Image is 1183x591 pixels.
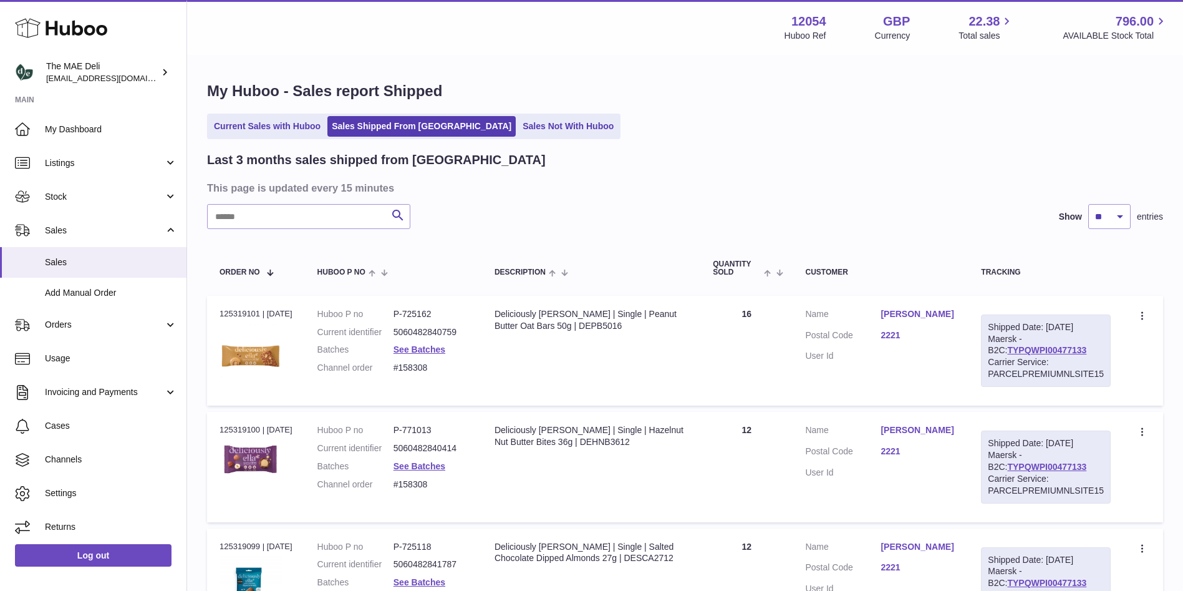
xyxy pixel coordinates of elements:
a: Sales Shipped From [GEOGRAPHIC_DATA] [327,116,516,137]
span: Cases [45,420,177,432]
a: [PERSON_NAME] [881,541,956,553]
dt: Name [805,424,881,439]
span: Order No [220,268,260,276]
dt: Channel order [317,479,394,491]
span: Huboo P no [317,268,365,276]
label: Show [1059,211,1082,223]
dt: Name [805,541,881,556]
h2: Last 3 months sales shipped from [GEOGRAPHIC_DATA] [207,152,546,169]
div: The MAE Deli [46,61,158,84]
div: Huboo Ref [785,30,826,42]
span: AVAILABLE Stock Total [1063,30,1168,42]
dt: Huboo P no [317,541,394,553]
a: TYPQWPI00477133 [1007,578,1086,588]
a: Current Sales with Huboo [210,116,325,137]
dt: User Id [805,350,881,362]
dt: Batches [317,344,394,356]
dt: Postal Code [805,330,881,344]
span: entries [1137,211,1163,223]
dd: P-725162 [394,308,470,320]
span: Quantity Sold [713,260,761,276]
span: Sales [45,256,177,268]
dd: #158308 [394,362,470,374]
span: Listings [45,157,164,169]
span: Total sales [958,30,1014,42]
a: Sales Not With Huboo [518,116,618,137]
td: 16 [700,296,793,406]
div: Carrier Service: PARCELPREMIUMNLSITE15 [988,473,1104,497]
a: 2221 [881,562,956,574]
a: See Batches [394,577,445,587]
img: logistics@deliciouslyella.com [15,63,34,82]
span: Sales [45,225,164,237]
span: [EMAIL_ADDRESS][DOMAIN_NAME] [46,73,183,83]
dd: P-771013 [394,424,470,436]
a: See Batches [394,461,445,471]
h3: This page is updated every 15 minutes [207,181,1160,195]
span: Invoicing and Payments [45,386,164,398]
dt: Huboo P no [317,308,394,320]
strong: 12054 [791,13,826,30]
span: Stock [45,191,164,203]
dt: Batches [317,577,394,589]
div: Shipped Date: [DATE] [988,554,1104,566]
a: 22.38 Total sales [958,13,1014,42]
div: Maersk - B2C: [981,315,1111,387]
div: Tracking [981,268,1111,276]
div: Shipped Date: [DATE] [988,437,1104,449]
a: See Batches [394,344,445,354]
td: 12 [700,412,793,522]
span: Add Manual Order [45,287,177,299]
dt: Postal Code [805,562,881,577]
div: Customer [805,268,956,276]
div: 125319101 | [DATE] [220,308,292,320]
dt: Current identifier [317,326,394,338]
span: My Dashboard [45,124,177,135]
dt: User Id [805,467,881,479]
a: 2221 [881,330,956,341]
span: Orders [45,319,164,331]
span: Settings [45,487,177,499]
div: Maersk - B2C: [981,431,1111,503]
dt: Postal Code [805,446,881,461]
div: Deliciously [PERSON_NAME] | Single | Salted Chocolate Dipped Almonds 27g | DESCA2712 [495,541,688,565]
div: Shipped Date: [DATE] [988,321,1104,333]
a: TYPQWPI00477133 [1007,462,1086,472]
a: [PERSON_NAME] [881,308,956,320]
img: 120541677593560.jpg [220,323,282,386]
dt: Huboo P no [317,424,394,436]
dd: P-725118 [394,541,470,553]
a: Log out [15,544,171,567]
strong: GBP [883,13,910,30]
div: 125319099 | [DATE] [220,541,292,552]
span: Usage [45,353,177,364]
a: 2221 [881,446,956,457]
span: Description [495,268,546,276]
div: Deliciously [PERSON_NAME] | Single | Hazelnut Nut Butter Bites 36g | DEHNB3612 [495,424,688,448]
a: 796.00 AVAILABLE Stock Total [1063,13,1168,42]
dd: 5060482840759 [394,326,470,338]
a: TYPQWPI00477133 [1007,345,1086,355]
dt: Current identifier [317,559,394,570]
dt: Current identifier [317,442,394,454]
div: Currency [875,30,910,42]
span: 796.00 [1116,13,1154,30]
dt: Name [805,308,881,323]
a: [PERSON_NAME] [881,424,956,436]
dd: #158308 [394,479,470,491]
h1: My Huboo - Sales report Shipped [207,81,1163,101]
span: Returns [45,521,177,533]
div: Carrier Service: PARCELPREMIUMNLSITE15 [988,356,1104,380]
dd: 5060482840414 [394,442,470,454]
dt: Channel order [317,362,394,374]
div: Deliciously [PERSON_NAME] | Single | Peanut Butter Oat Bars 50g | DEPB5016 [495,308,688,332]
span: Channels [45,454,177,466]
span: 22.38 [968,13,1000,30]
dd: 5060482841787 [394,559,470,570]
div: 125319100 | [DATE] [220,424,292,436]
dt: Batches [317,461,394,472]
img: 120541683636933.jpg [220,440,282,479]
